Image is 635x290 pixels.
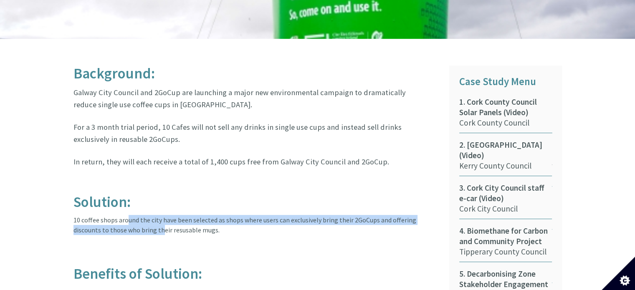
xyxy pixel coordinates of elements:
span: 4. Biomethane for Carbon and Community Project [459,226,552,247]
span: 5. Decarbonising Zone Stakeholder Engagement [459,269,552,290]
p: In return, they will each receive a total of 1,400 cups free from Galway City Council and 2GoCup. [73,156,430,168]
span: 1. Cork County Council Solar Panels (Video) [459,97,552,118]
button: Set cookie preferences [602,257,635,290]
h2: Benefits of Solution: [73,266,430,282]
h2: Background: [73,66,430,82]
h2: Solution: [73,178,430,210]
p: For a 3 month trial period, 10 Cafes will not sell any drinks in single use cups and instead sell... [73,121,430,146]
a: 2. [GEOGRAPHIC_DATA] (Video)Kerry County Council [459,140,552,176]
span: 2. [GEOGRAPHIC_DATA] (Video) [459,140,552,161]
a: 1. Cork County Council Solar Panels (Video)Cork County Council [459,97,552,133]
a: 3. Cork City Council staff e-car (Video)Cork City Council [459,183,552,219]
p: Galway City Council and 2GoCup are launching a major new environmental campaign to dramatically r... [73,86,430,111]
a: 4. Biomethane for Carbon and Community ProjectTipperary County Council [459,226,552,262]
span: 3. Cork City Council staff e-car (Video) [459,183,552,204]
p: Case Study Menu [459,73,552,90]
